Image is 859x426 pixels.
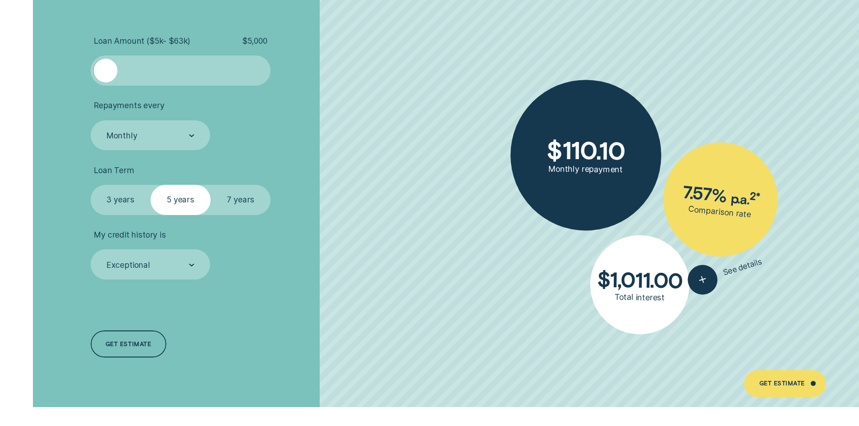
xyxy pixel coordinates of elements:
[684,247,767,298] button: See details
[94,36,190,46] span: Loan Amount ( $5k - $63k )
[94,101,164,110] span: Repayments every
[106,260,150,270] div: Exceptional
[242,36,267,46] span: $ 5,000
[94,165,134,175] span: Loan Term
[211,185,271,215] label: 7 years
[722,257,763,278] span: See details
[91,330,166,357] a: Get estimate
[106,131,138,141] div: Monthly
[151,185,211,215] label: 5 years
[94,230,165,240] span: My credit history is
[744,370,826,397] a: Get Estimate
[91,185,151,215] label: 3 years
